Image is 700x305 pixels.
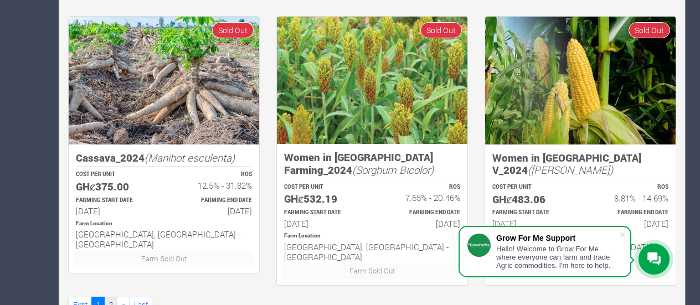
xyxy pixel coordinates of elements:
h6: [DATE] [284,219,362,229]
p: COST PER UNIT [492,183,570,192]
h6: 8.81% - 14.69% [590,193,668,203]
div: Grow For Me Support [496,234,619,242]
img: growforme image [277,17,467,144]
h5: GHȼ483.06 [492,193,570,206]
span: Sold Out [420,22,462,38]
p: COST PER UNIT [76,170,154,179]
p: Estimated Farming Start Date [492,209,570,217]
h6: [DATE] [382,219,460,229]
h5: Women in [GEOGRAPHIC_DATA] V_2024 [492,152,668,177]
h6: [DATE] [492,219,570,229]
i: (Manihot esculenta) [145,151,235,164]
i: ([PERSON_NAME]) [528,163,613,177]
p: Location of Farm [284,232,460,240]
p: ROS [382,183,460,192]
p: ROS [174,170,252,179]
p: Estimated Farming End Date [174,197,252,205]
h5: Women in [GEOGRAPHIC_DATA] Farming_2024 [284,151,460,176]
p: COST PER UNIT [284,183,362,192]
h5: Cassava_2024 [76,152,252,164]
h6: 7.65% - 20.46% [382,193,460,203]
span: Sold Out [212,22,254,38]
h6: [DATE] [76,206,154,216]
p: Estimated Farming End Date [590,209,668,217]
p: ROS [590,183,668,192]
h6: 12.5% - 31.82% [174,180,252,190]
i: (Sorghum Bicolor) [352,163,434,177]
p: Estimated Farming End Date [382,209,460,217]
img: growforme image [69,17,259,144]
h6: [GEOGRAPHIC_DATA], [GEOGRAPHIC_DATA] - [GEOGRAPHIC_DATA] [284,242,460,262]
h5: GHȼ375.00 [76,180,154,193]
p: Estimated Farming Start Date [76,197,154,205]
h5: GHȼ532.19 [284,193,362,205]
p: Location of Farm [76,220,252,228]
div: Hello! Welcome to Grow For Me where everyone can farm and trade Agric commodities. I'm here to help. [496,245,619,270]
img: growforme image [485,17,676,144]
h6: [DATE] [590,219,668,229]
h6: [DATE] [174,206,252,216]
p: Estimated Farming Start Date [284,209,362,217]
h6: [GEOGRAPHIC_DATA], [GEOGRAPHIC_DATA] - [GEOGRAPHIC_DATA] [76,229,252,249]
span: Sold Out [629,22,670,38]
